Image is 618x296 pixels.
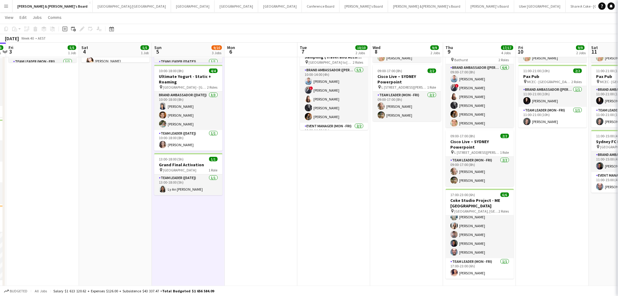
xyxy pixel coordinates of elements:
span: 9/9 [430,45,439,50]
span: 2 Roles [499,58,509,62]
app-card-role: Event Manager (Mon - Fri)2/210:00-14:00 (4h) [300,123,368,152]
app-card-role: Brand Ambassador ([PERSON_NAME])6/609:00-17:00 (8h)[PERSON_NAME]![PERSON_NAME][PERSON_NAME][PERSO... [446,64,514,129]
h3: Ultimate Yogurt - Static + Roaming [154,74,223,85]
span: 2 Roles [207,85,218,90]
span: 09:00-17:00 (8h) [378,69,402,73]
span: Sun [154,45,162,50]
span: 2 Roles [353,60,363,65]
span: Thu [446,45,453,50]
app-card-role: Team Leader (Mon - Fri)1/117:00-23:00 (6h)[PERSON_NAME] [446,258,514,279]
app-job-card: 10:00-14:00 (4h)7/7Bathurst - Coke and Fanta Sampling (Travel and Accom Provided) [GEOGRAPHIC_DAT... [300,40,368,130]
span: L [STREET_ADDRESS][PERSON_NAME] (Veritas Offices) [455,150,500,155]
button: Conference Board [302,0,340,12]
span: Fri [9,45,13,50]
span: MCEC - [GEOGRAPHIC_DATA] [527,79,572,84]
button: [GEOGRAPHIC_DATA] [215,0,258,12]
div: 2 Jobs [431,51,440,55]
h3: Cisco Live – SYDNEY Powerpoint [446,139,514,150]
span: Wed [373,45,381,50]
div: [DATE] [5,35,19,41]
span: 1 Role [427,85,436,90]
div: AEST [38,36,46,41]
app-card-role: Team Leader ([DATE])1/113:00-18:00 (5h)Ly An [PERSON_NAME] [154,174,223,195]
div: 11:00-21:00 (10h)2/2Pax Pub MCEC - [GEOGRAPHIC_DATA]2 RolesBrand Ambassador ([PERSON_NAME])1/111:... [519,65,587,128]
span: 10:00-18:00 (8h) [159,69,184,73]
h3: Cisco Live – SYDNEY Powerpoint [373,74,441,85]
span: 4/4 [209,69,218,73]
span: Sat [81,45,88,50]
span: Budgeted [10,289,27,293]
app-card-role: Team Leader (Mon - Fri)1/111:00-21:00 (10h)[PERSON_NAME] [519,107,587,128]
h3: Coke Studio Project - ME [GEOGRAPHIC_DATA] [446,198,514,209]
span: View [5,15,13,20]
span: 5/5 [141,45,149,50]
span: 6 [226,48,235,55]
a: Jobs [30,13,44,21]
app-card-role: Team Leader ([DATE])1/1 [154,58,223,79]
span: Bathurst [455,58,468,62]
app-job-card: 09:00-17:00 (8h)2/2Cisco Live – SYDNEY Powerpoint L [STREET_ADDRESS][PERSON_NAME] (Veritas Office... [446,130,514,186]
span: 2/2 [428,69,436,73]
app-job-card: 09:00-17:00 (8h)2/2Cisco Live – SYDNEY Powerpoint L [STREET_ADDRESS][PERSON_NAME] (Veritas Office... [373,65,441,121]
app-job-card: 17:00-23:00 (6h)6/6Coke Studio Project - ME [GEOGRAPHIC_DATA] [GEOGRAPHIC_DATA], [GEOGRAPHIC_DATA... [446,189,514,279]
span: [GEOGRAPHIC_DATA] - [GEOGRAPHIC_DATA] [163,85,207,90]
span: 13:00-18:00 (5h) [159,157,184,161]
span: 2/2 [573,69,582,73]
span: 10/10 [355,45,368,50]
span: 2/2 [501,134,509,138]
a: Comms [45,13,64,21]
span: Edit [20,15,27,20]
span: 2 Roles [499,209,509,213]
span: 2 Roles [572,79,582,84]
app-job-card: 10:00-18:00 (8h)4/4Ultimate Yogurt - Static + Roaming [GEOGRAPHIC_DATA] - [GEOGRAPHIC_DATA]2 Role... [154,65,223,151]
app-card-role: Brand Ambassador ([PERSON_NAME])5/517:00-23:00 (6h)[PERSON_NAME][PERSON_NAME][PERSON_NAME][PERSON... [446,202,514,258]
span: 9/9 [576,45,585,50]
button: [PERSON_NAME]'s Board [340,0,388,12]
button: [GEOGRAPHIC_DATA]/[GEOGRAPHIC_DATA] [93,0,171,12]
span: 09:00-17:00 (8h) [451,134,475,138]
span: ! [309,86,313,90]
span: 10 [518,48,523,55]
button: [PERSON_NAME] & [PERSON_NAME]'s Board [388,0,466,12]
span: Sat [591,45,598,50]
span: 11:00-21:00 (10h) [523,69,550,73]
span: 1/1 [209,157,218,161]
span: 8 [372,48,381,55]
span: [GEOGRAPHIC_DATA] to [GEOGRAPHIC_DATA] [309,60,353,65]
button: [GEOGRAPHIC_DATA] [258,0,302,12]
button: [PERSON_NAME] & [PERSON_NAME]'s Board [13,0,93,12]
span: ! [455,84,459,88]
span: Total Budgeted $1 656 584.09 [162,289,214,293]
div: 1 Job [68,51,76,55]
span: Fri [519,45,523,50]
div: 2 Jobs [577,51,586,55]
span: Mon [227,45,235,50]
div: 3 Jobs [212,51,222,55]
span: 17/17 [501,45,513,50]
app-card-role: Team Leader (Mon - Fri)2/209:00-17:00 (8h)[PERSON_NAME][PERSON_NAME] [446,157,514,186]
span: Comms [48,15,62,20]
div: 4 Jobs [502,51,513,55]
app-job-card: 09:00-17:00 (8h)7/7Bathurst - Coke and Fanta Sampling - Live Days Bathurst2 RolesBrand Ambassador... [446,37,514,128]
app-card-role: Team Leader ([DATE])1/110:00-18:00 (8h)[PERSON_NAME] [154,130,223,151]
div: 13:00-18:00 (5h)1/1Grand Final Activation [GEOGRAPHIC_DATA]1 RoleTeam Leader ([DATE])1/113:00-18:... [154,153,223,195]
span: 5 [153,48,162,55]
span: Jobs [33,15,42,20]
a: Edit [17,13,29,21]
span: 5/5 [68,45,76,50]
div: 1 Job [141,51,149,55]
h3: Pax Pub [519,74,587,79]
span: Tue [300,45,307,50]
span: 3 [8,48,13,55]
button: [GEOGRAPHIC_DATA] [171,0,215,12]
span: 11 [591,48,598,55]
a: View [2,13,16,21]
span: 17:00-23:00 (6h) [451,192,475,197]
button: Budgeted [3,288,28,294]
